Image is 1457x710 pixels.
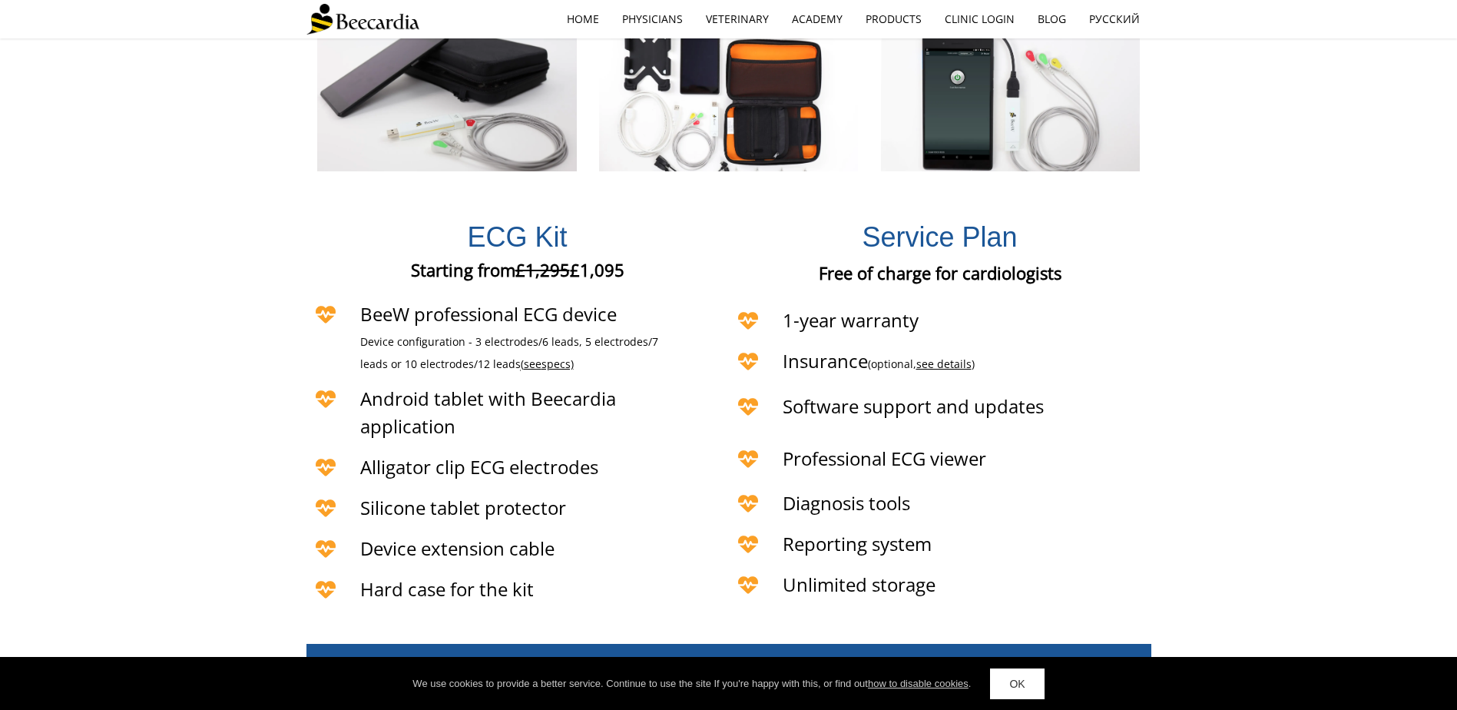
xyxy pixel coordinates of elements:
a: Veterinary [694,2,780,37]
span: Device configuration - 3 electrodes/6 leads, 5 electrodes/7 leads or 10 electrodes/12 leads [360,334,658,371]
a: Academy [780,2,854,37]
span: Reporting system [783,531,932,556]
a: OK [990,669,1044,699]
span: specs) [541,357,574,371]
a: Blog [1026,2,1078,37]
span: Free of charge for cardiologists [819,261,1061,284]
span: Diagnosis tools [783,490,910,516]
span: see [524,357,541,371]
span: Alligator clip ECG electrodes [360,454,598,479]
span: Silicone tablet protector [360,495,566,520]
span: BeeW professional ECG device [360,301,617,327]
span: Insurance [783,348,975,373]
a: Products [854,2,933,37]
span: Professional ECG viewer [783,446,986,471]
span: 1-year warranty [783,307,919,333]
span: Unlimited storage [783,572,935,597]
span: Android tablet with Beecardia application [360,386,616,439]
a: Clinic Login [933,2,1026,37]
a: Русский [1078,2,1151,37]
span: ECG Kit [467,221,567,253]
span: Hard case for the kit [360,576,534,602]
span: Device extension cable [360,536,555,561]
span: (optional, ) [868,357,975,371]
a: seespecs) [524,358,574,371]
a: see details [916,357,972,371]
span: Software support and updates [783,393,1044,419]
a: how to disable cookies [868,678,969,689]
a: home [555,2,611,37]
span: £1,295 [515,258,570,281]
span: Service Plan [862,221,1017,253]
span: Starting from £1,095 [411,258,624,281]
span: ( [521,357,524,371]
img: Beecardia [306,4,419,35]
div: We use cookies to provide a better service. Continue to use the site If you're happy with this, o... [412,676,971,692]
a: Physicians [611,2,694,37]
